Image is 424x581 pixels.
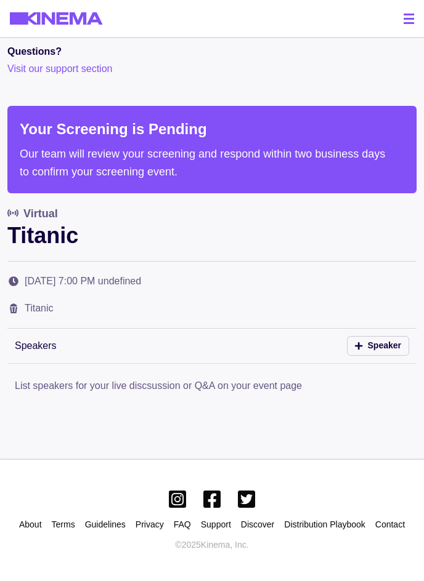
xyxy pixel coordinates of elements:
p: [DATE] 7:00 PM undefined [25,274,141,289]
p: Speakers [15,339,57,353]
a: Visit our support section [7,63,112,74]
a: Terms [52,519,75,529]
a: Distribution Playbook [284,519,365,529]
a: Titanic [25,303,54,313]
a: FAQ [174,519,191,529]
p: Questions? [7,44,417,59]
p: © 2025 Kinema, Inc. [175,539,248,551]
p: Virtual [23,206,58,222]
p: Titanic [7,222,417,249]
a: Guidelines [85,519,126,529]
p: Our team will review your screening and respond within two business days to confirm your screenin... [20,145,389,181]
a: Contact [375,519,405,529]
a: Support [201,519,231,529]
p: Your Screening is Pending [20,118,404,140]
a: About [19,519,42,529]
a: Discover [241,519,274,529]
a: Privacy [136,519,164,529]
p: List speakers for your live discsussion or Q&A on your event page [15,379,302,393]
button: Speaker [347,336,409,356]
